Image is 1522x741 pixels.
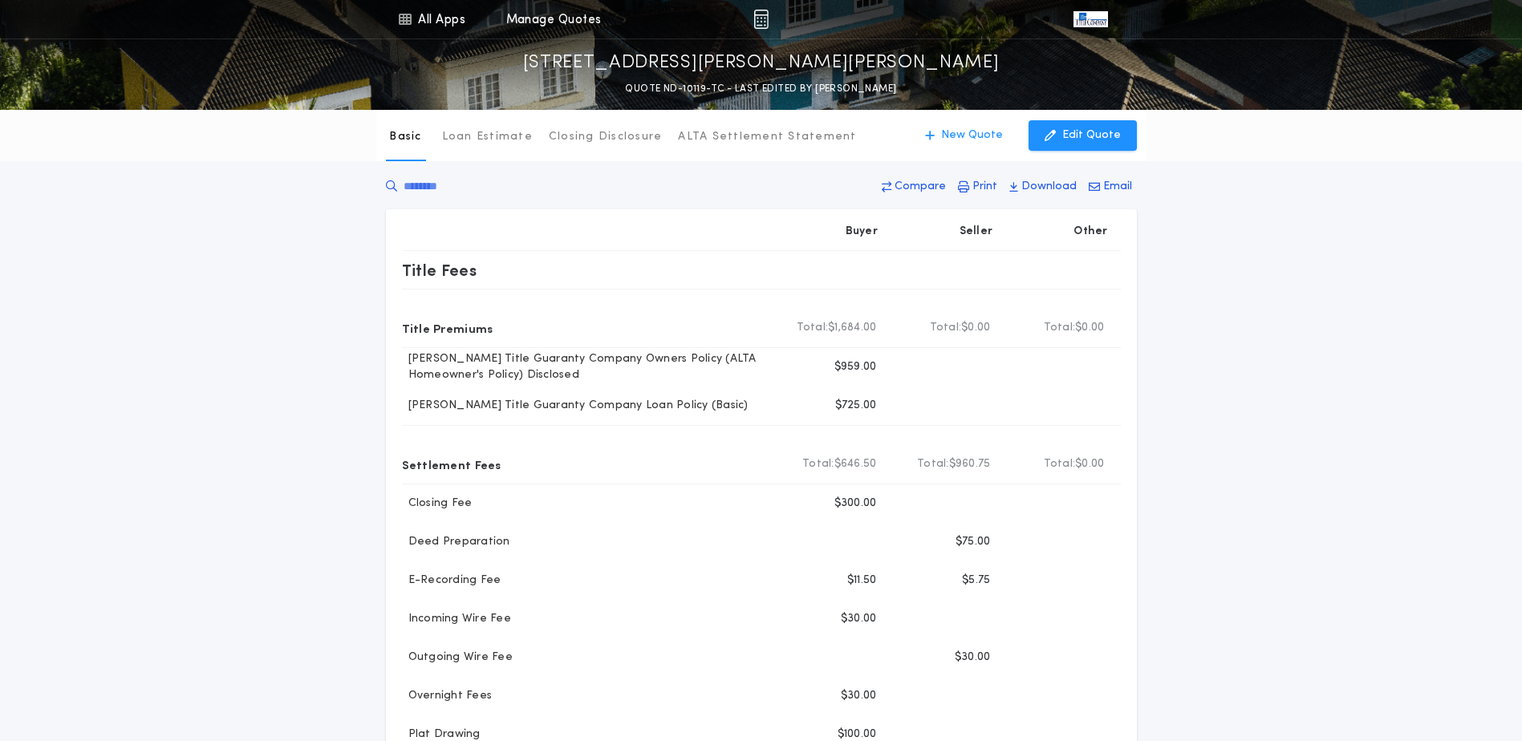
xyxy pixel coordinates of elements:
[847,573,877,589] p: $11.50
[1021,179,1077,195] p: Download
[956,534,991,550] p: $75.00
[797,320,829,336] b: Total:
[895,179,946,195] p: Compare
[402,451,501,477] p: Settlement Fees
[941,128,1003,144] p: New Quote
[402,257,477,283] p: Title Fees
[834,496,877,512] p: $300.00
[955,650,991,666] p: $30.00
[523,51,1000,76] p: [STREET_ADDRESS][PERSON_NAME][PERSON_NAME]
[402,496,473,512] p: Closing Fee
[1005,172,1082,201] button: Download
[402,650,513,666] p: Outgoing Wire Fee
[877,172,951,201] button: Compare
[1044,320,1076,336] b: Total:
[1074,11,1107,27] img: vs-icon
[834,359,877,375] p: $959.00
[753,10,769,29] img: img
[402,398,749,414] p: [PERSON_NAME] Title Guaranty Company Loan Policy (Basic)
[834,456,877,472] span: $646.50
[961,320,990,336] span: $0.00
[846,224,878,240] p: Buyer
[841,688,877,704] p: $30.00
[402,351,776,383] p: [PERSON_NAME] Title Guaranty Company Owners Policy (ALTA Homeowner's Policy) Disclosed
[917,456,949,472] b: Total:
[1074,224,1107,240] p: Other
[962,573,990,589] p: $5.75
[549,129,663,145] p: Closing Disclosure
[1103,179,1132,195] p: Email
[402,611,511,627] p: Incoming Wire Fee
[802,456,834,472] b: Total:
[678,129,856,145] p: ALTA Settlement Statement
[972,179,997,195] p: Print
[389,129,421,145] p: Basic
[953,172,1002,201] button: Print
[930,320,962,336] b: Total:
[1029,120,1137,151] button: Edit Quote
[828,320,876,336] span: $1,684.00
[402,688,493,704] p: Overnight Fees
[1075,320,1104,336] span: $0.00
[960,224,993,240] p: Seller
[1062,128,1121,144] p: Edit Quote
[1084,172,1137,201] button: Email
[402,573,501,589] p: E-Recording Fee
[841,611,877,627] p: $30.00
[402,534,510,550] p: Deed Preparation
[402,315,493,341] p: Title Premiums
[835,398,877,414] p: $725.00
[625,81,896,97] p: QUOTE ND-10119-TC - LAST EDITED BY [PERSON_NAME]
[909,120,1019,151] button: New Quote
[949,456,991,472] span: $960.75
[1044,456,1076,472] b: Total:
[1075,456,1104,472] span: $0.00
[442,129,533,145] p: Loan Estimate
